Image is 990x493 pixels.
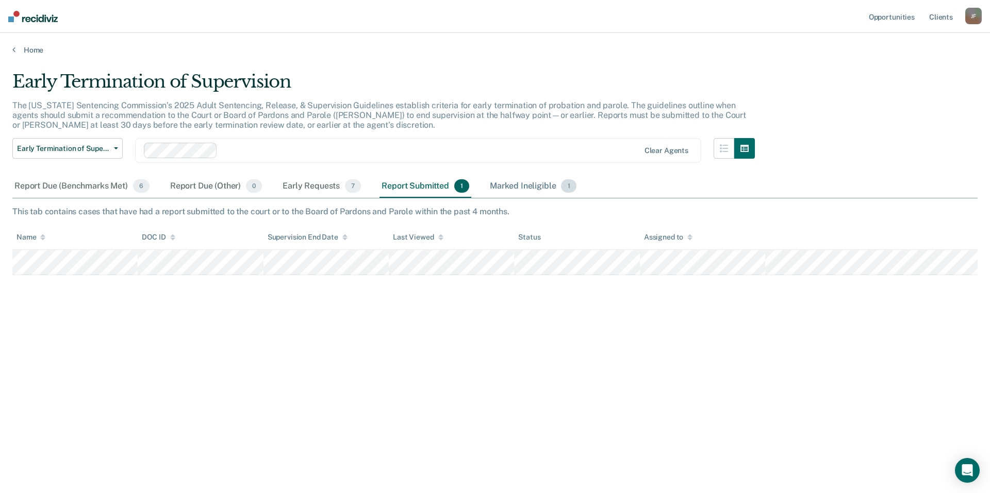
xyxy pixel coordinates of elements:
[168,175,264,198] div: Report Due (Other)0
[965,8,982,24] div: J F
[142,233,175,242] div: DOC ID
[12,45,978,55] a: Home
[955,458,980,483] div: Open Intercom Messenger
[454,179,469,193] span: 1
[133,179,150,193] span: 6
[393,233,443,242] div: Last Viewed
[246,179,262,193] span: 0
[518,233,540,242] div: Status
[345,179,361,193] span: 7
[561,179,576,193] span: 1
[16,233,45,242] div: Name
[8,11,58,22] img: Recidiviz
[12,175,152,198] div: Report Due (Benchmarks Met)6
[17,144,110,153] span: Early Termination of Supervision
[268,233,348,242] div: Supervision End Date
[12,71,755,100] div: Early Termination of Supervision
[280,175,363,198] div: Early Requests7
[965,8,982,24] button: JF
[12,100,746,130] p: The [US_STATE] Sentencing Commission’s 2025 Adult Sentencing, Release, & Supervision Guidelines e...
[644,233,692,242] div: Assigned to
[645,146,688,155] div: Clear agents
[12,138,123,159] button: Early Termination of Supervision
[488,175,579,198] div: Marked Ineligible1
[379,175,471,198] div: Report Submitted1
[12,207,978,216] div: This tab contains cases that have had a report submitted to the court or to the Board of Pardons ...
